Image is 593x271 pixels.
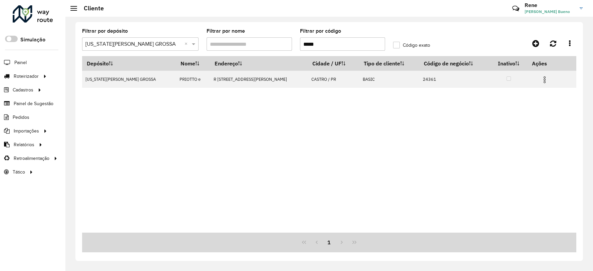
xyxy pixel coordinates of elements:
[176,71,210,88] td: PRIOTTO e
[323,236,336,249] button: 1
[308,56,359,71] th: Cidade / UF
[359,71,419,88] td: BASIC
[82,71,176,88] td: [US_STATE][PERSON_NAME] GROSSA
[13,86,33,93] span: Cadastros
[14,100,53,107] span: Painel de Sugestão
[13,114,29,121] span: Pedidos
[14,127,39,134] span: Importações
[393,42,430,49] label: Código exato
[509,1,523,16] a: Contato Rápido
[20,36,45,44] label: Simulação
[13,169,25,176] span: Tático
[14,155,49,162] span: Retroalimentação
[210,56,308,71] th: Endereço
[419,71,490,88] td: 24361
[82,56,176,71] th: Depósito
[14,73,39,80] span: Roteirizador
[14,141,34,148] span: Relatórios
[14,59,27,66] span: Painel
[308,71,359,88] td: CASTRO / PR
[207,27,245,35] label: Filtrar por nome
[77,5,104,12] h2: Cliente
[359,56,419,71] th: Tipo de cliente
[490,56,527,71] th: Inativo
[419,56,490,71] th: Código de negócio
[210,71,308,88] td: R [STREET_ADDRESS][PERSON_NAME]
[527,56,567,70] th: Ações
[300,27,341,35] label: Filtrar por código
[185,40,190,48] span: Clear all
[176,56,210,71] th: Nome
[525,9,575,15] span: [PERSON_NAME] Bueno
[82,27,128,35] label: Filtrar por depósito
[525,2,575,8] h3: Rene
